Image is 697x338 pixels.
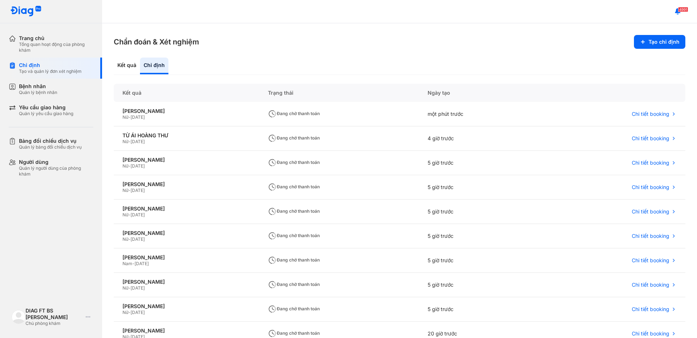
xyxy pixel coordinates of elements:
span: Nữ [122,310,128,315]
span: - [128,285,131,291]
span: Chi tiết booking [632,257,669,264]
div: 5 giờ trước [419,200,542,224]
img: logo [10,6,42,17]
span: Chi tiết booking [632,135,669,142]
span: Đang chờ thanh toán [268,257,320,263]
span: Đang chờ thanh toán [268,135,320,141]
span: Nữ [122,188,128,193]
span: - [128,310,131,315]
span: Nam [122,261,132,266]
span: [DATE] [131,139,145,144]
div: Trạng thái [259,84,419,102]
span: - [128,188,131,193]
div: 5 giờ trước [419,297,542,322]
div: Tạo và quản lý đơn xét nghiệm [19,68,82,74]
span: Nữ [122,212,128,217]
span: Đang chờ thanh toán [268,111,320,116]
span: Nữ [122,236,128,242]
div: Quản lý bệnh nhân [19,90,57,95]
button: Tạo chỉ định [634,35,685,49]
span: Đang chờ thanh toán [268,233,320,238]
div: Chủ phòng khám [26,321,83,326]
div: [PERSON_NAME] [122,181,250,188]
span: - [132,261,135,266]
span: Đang chờ thanh toán [268,160,320,165]
div: Quản lý bảng đối chiếu dịch vụ [19,144,82,150]
span: Đang chờ thanh toán [268,330,320,336]
div: [PERSON_NAME] [122,279,250,285]
div: Bảng đối chiếu dịch vụ [19,138,82,144]
span: Chi tiết booking [632,208,669,215]
span: Nữ [122,163,128,169]
span: Nữ [122,285,128,291]
span: - [128,236,131,242]
span: [DATE] [135,261,149,266]
div: Trang chủ [19,35,93,42]
span: - [128,139,131,144]
div: Kết quả [114,84,259,102]
div: TỪ ÁI HOÀNG THƯ [122,132,250,139]
div: Quản lý yêu cầu giao hàng [19,111,73,117]
span: Chi tiết booking [632,233,669,239]
div: một phút trước [419,102,542,126]
span: Chi tiết booking [632,184,669,190]
div: [PERSON_NAME] [122,108,250,114]
div: [PERSON_NAME] [122,254,250,261]
div: Quản lý người dùng của phòng khám [19,165,93,177]
span: Chi tiết booking [632,160,669,166]
span: [DATE] [131,188,145,193]
div: [PERSON_NAME] [122,205,250,212]
span: Chi tiết booking [632,306,669,313]
div: 5 giờ trước [419,175,542,200]
span: [DATE] [131,285,145,291]
span: Đang chờ thanh toán [268,184,320,189]
span: [DATE] [131,310,145,315]
span: - [128,212,131,217]
div: Yêu cầu giao hàng [19,104,73,111]
span: Chi tiết booking [632,330,669,337]
span: Đang chờ thanh toán [268,306,320,311]
div: 5 giờ trước [419,151,542,175]
div: 5 giờ trước [419,224,542,248]
div: DIAG FT BS [PERSON_NAME] [26,307,83,321]
div: 5 giờ trước [419,248,542,273]
div: Kết quả [114,58,140,74]
div: 5 giờ trước [419,273,542,297]
span: [DATE] [131,163,145,169]
span: Đang chờ thanh toán [268,282,320,287]
span: Chi tiết booking [632,111,669,117]
span: [DATE] [131,212,145,217]
div: [PERSON_NAME] [122,327,250,334]
span: Nữ [122,114,128,120]
span: - [128,114,131,120]
div: Chỉ định [19,62,82,68]
span: 4991 [678,7,688,12]
div: [PERSON_NAME] [122,157,250,163]
span: [DATE] [131,236,145,242]
img: logo [12,310,26,324]
span: [DATE] [131,114,145,120]
span: Chi tiết booking [632,282,669,288]
div: Chỉ định [140,58,168,74]
div: Tổng quan hoạt động của phòng khám [19,42,93,53]
span: Đang chờ thanh toán [268,208,320,214]
div: [PERSON_NAME] [122,303,250,310]
div: Bệnh nhân [19,83,57,90]
span: - [128,163,131,169]
div: [PERSON_NAME] [122,230,250,236]
div: Người dùng [19,159,93,165]
h3: Chẩn đoán & Xét nghiệm [114,37,199,47]
div: Ngày tạo [419,84,542,102]
span: Nữ [122,139,128,144]
div: 4 giờ trước [419,126,542,151]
